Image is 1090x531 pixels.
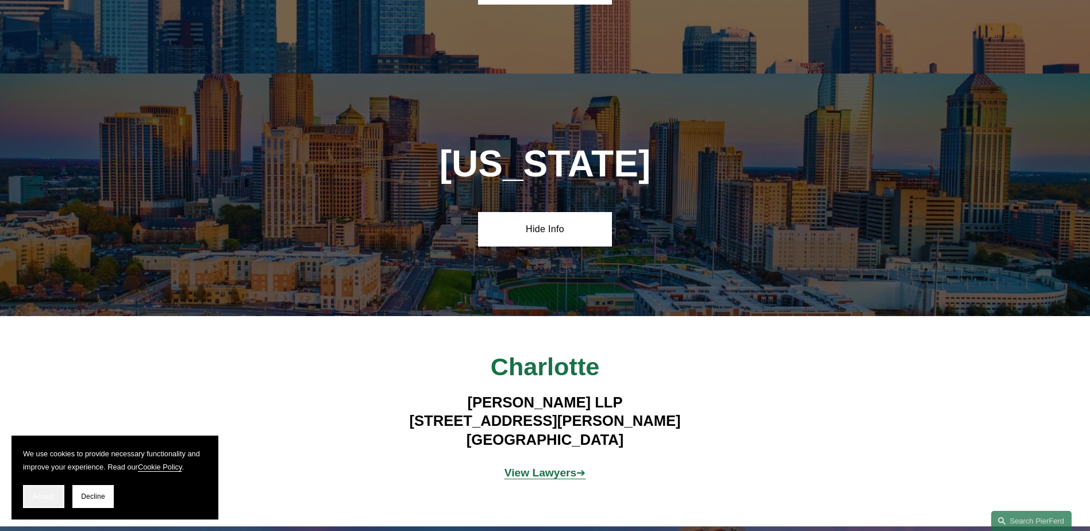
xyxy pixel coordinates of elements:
[23,485,64,508] button: Accept
[478,212,612,247] a: Hide Info
[491,353,600,380] span: Charlotte
[504,467,586,479] span: ➔
[23,447,207,474] p: We use cookies to provide necessary functionality and improve your experience. Read our .
[81,492,105,501] span: Decline
[33,492,55,501] span: Accept
[11,436,218,520] section: Cookie banner
[72,485,114,508] button: Decline
[991,511,1072,531] a: Search this site
[344,393,746,449] h4: [PERSON_NAME] LLP [STREET_ADDRESS][PERSON_NAME] [GEOGRAPHIC_DATA]
[378,143,712,185] h1: [US_STATE]
[138,463,182,471] a: Cookie Policy
[504,467,577,479] strong: View Lawyers
[504,467,586,479] a: View Lawyers➔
